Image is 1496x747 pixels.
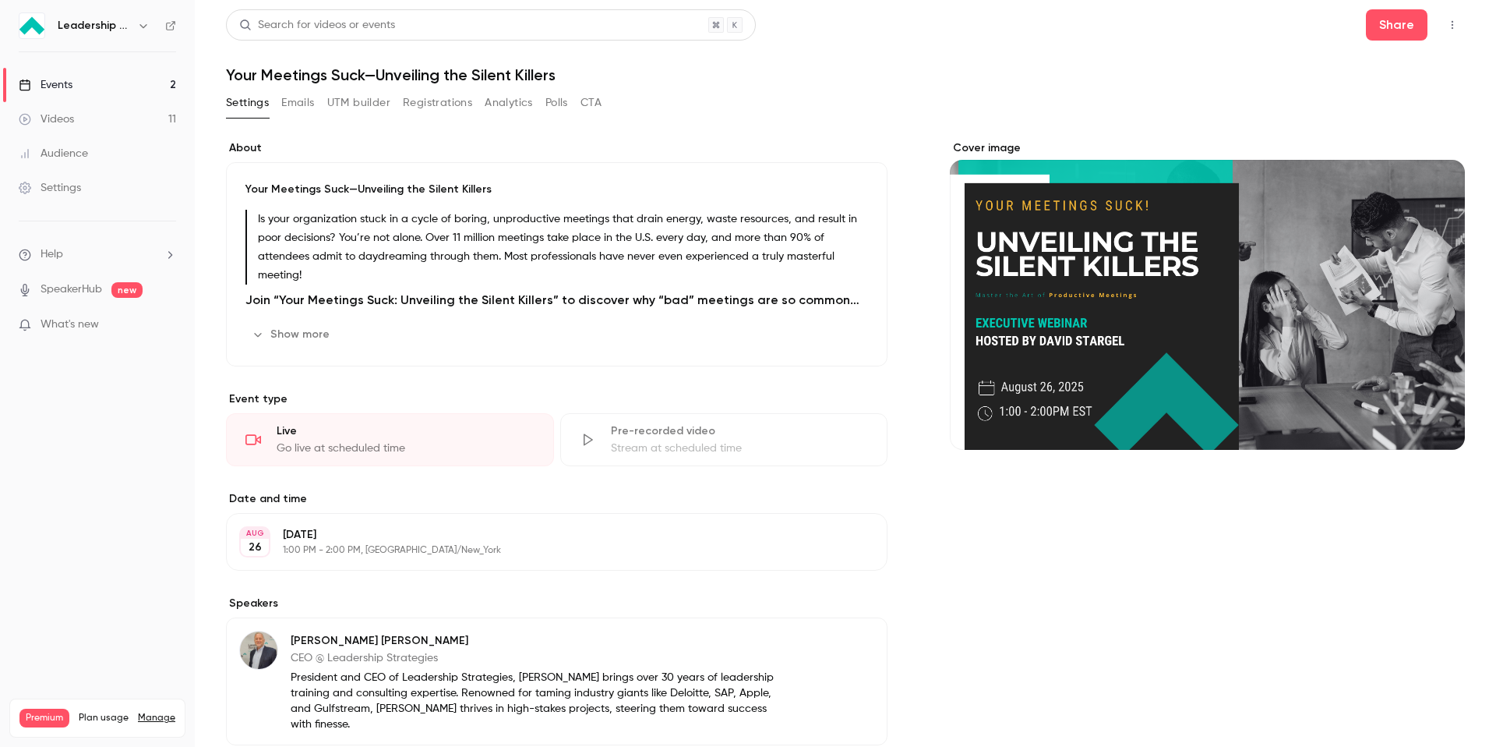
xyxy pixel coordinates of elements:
[58,18,131,34] h6: Leadership Strategies - 2025 Webinars
[611,423,869,439] div: Pre-recorded video
[111,282,143,298] span: new
[950,140,1465,156] label: Cover image
[240,632,277,669] img: David Stargel
[79,712,129,724] span: Plan usage
[226,65,1465,84] h1: Your Meetings Suck—Unveiling the Silent Killers
[403,90,472,115] button: Registrations
[19,146,88,161] div: Audience
[226,140,887,156] label: About
[485,90,533,115] button: Analytics
[580,90,602,115] button: CTA
[281,90,314,115] button: Emails
[226,391,887,407] p: Event type
[245,182,868,197] p: Your Meetings Suck—Unveiling the Silent Killers
[19,180,81,196] div: Settings
[41,281,102,298] a: SpeakerHub
[277,441,535,456] div: Go live at scheduled time
[226,413,554,466] div: LiveGo live at scheduled time
[19,709,69,728] span: Premium
[241,528,269,539] div: AUG
[291,650,786,666] p: CEO @ Leadership Strategies
[545,90,568,115] button: Polls
[19,13,44,38] img: Leadership Strategies - 2025 Webinars
[291,633,786,649] p: [PERSON_NAME] [PERSON_NAME]
[277,423,535,439] div: Live
[138,712,175,724] a: Manage
[19,112,74,127] div: Videos
[226,90,269,115] button: Settings
[226,596,887,611] label: Speakers
[19,246,176,263] li: help-dropdown-opener
[1366,9,1427,41] button: Share
[245,322,339,347] button: Show more
[19,77,72,93] div: Events
[239,17,395,34] div: Search for videos or events
[226,618,887,745] div: David Stargel[PERSON_NAME] [PERSON_NAME]CEO @ Leadership StrategiesPresident and CEO of Leadershi...
[950,140,1465,450] section: Cover image
[258,210,868,285] p: Is your organization stuck in a cycle of boring, unproductive meetings that drain energy, waste r...
[226,491,887,507] label: Date and time
[41,246,63,263] span: Help
[283,527,805,543] p: [DATE]
[283,544,805,557] p: 1:00 PM - 2:00 PM, [GEOGRAPHIC_DATA]/New_York
[327,90,390,115] button: UTM builder
[245,291,868,310] h2: Join “Your Meetings Suck: Unveiling the Silent Killers” to discover why “bad” meetings are so com...
[611,441,869,456] div: Stream at scheduled time
[41,317,99,333] span: What's new
[249,540,262,555] p: 26
[560,413,888,466] div: Pre-recorded videoStream at scheduled time
[291,670,786,732] p: President and CEO of Leadership Strategies, [PERSON_NAME] brings over 30 years of leadership trai...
